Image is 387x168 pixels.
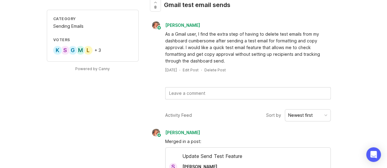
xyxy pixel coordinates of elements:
a: Bronwen W[PERSON_NAME] [148,21,205,29]
a: Powered by Canny [74,65,111,72]
div: Gmail test email sends [164,1,230,9]
div: As a Gmail user, I find the extra step of having to delete test emails from my dashboard cumberso... [165,31,331,64]
div: G [68,45,78,55]
div: S [60,45,70,55]
div: M [76,45,85,55]
img: Bronwen W [150,129,162,137]
a: [DATE] [165,67,177,73]
img: member badge [157,133,161,138]
div: + 3 [95,48,101,52]
time: [DATE] [165,68,177,72]
div: Activity Feed [165,112,192,119]
div: K [53,45,62,55]
div: Category [53,16,132,21]
span: [PERSON_NAME] [165,23,200,28]
div: Update Send Test Feature [166,152,330,163]
span: 8 [154,5,157,10]
div: Open Intercom Messenger [366,147,381,162]
div: Voters [53,37,132,42]
a: Bronwen W[PERSON_NAME] [148,129,205,137]
span: Sort by [266,112,281,119]
div: · [179,67,180,73]
div: L [83,45,93,55]
span: [PERSON_NAME] [165,130,200,135]
div: · [201,67,202,73]
div: Merged in a post: [165,138,331,145]
div: Delete Post [204,67,226,73]
div: Sending Emails [53,23,132,30]
div: Edit Post [183,67,199,73]
div: Newest first [288,112,313,119]
img: member badge [157,26,161,30]
img: Bronwen W [150,21,162,29]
